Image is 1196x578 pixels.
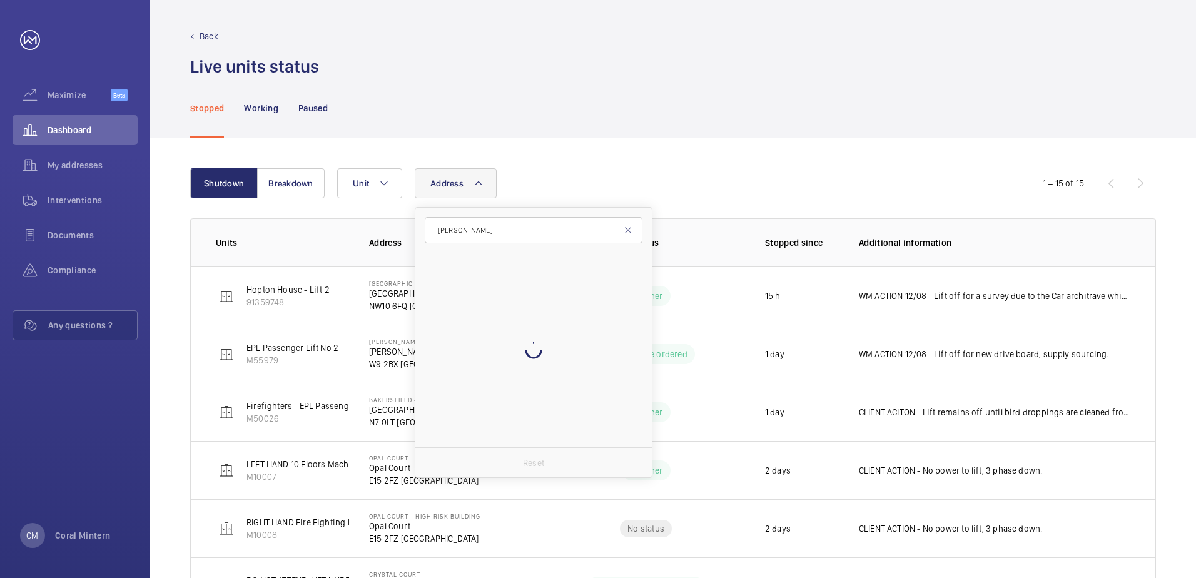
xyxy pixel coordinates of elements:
p: CLIENT ACTION - No power to lift, 3 phase down. [859,464,1043,477]
p: N7 0LT [GEOGRAPHIC_DATA] [369,416,484,428]
span: Documents [48,229,138,241]
p: [GEOGRAPHIC_DATA] [369,403,484,416]
button: Breakdown [257,168,325,198]
button: Address [415,168,497,198]
p: 91359748 [246,296,330,308]
div: 1 – 15 of 15 [1043,177,1084,190]
span: Compliance [48,264,138,276]
span: Any questions ? [48,319,137,332]
p: M10008 [246,529,471,541]
span: Unit [353,178,369,188]
p: [GEOGRAPHIC_DATA] [369,287,506,300]
p: LEFT HAND 10 Floors Machine Roomless [246,458,402,470]
h1: Live units status [190,55,319,78]
p: 15 h [765,290,781,302]
p: Stopped [190,102,224,114]
p: Coral Mintern [55,529,111,542]
p: Back [200,30,218,43]
span: Maximize [48,89,111,101]
p: No status [627,522,664,535]
p: Additional information [859,236,1130,249]
p: WM ACTION 12/08 - Lift off for new drive board, supply sourcing. [859,348,1109,360]
p: Units [216,236,349,249]
p: RIGHT HAND Fire Fighting Lift 11 Floors Machine Roomless [246,516,471,529]
p: [PERSON_NAME] House [369,338,479,345]
button: Unit [337,168,402,198]
p: M55979 [246,354,338,367]
span: Interventions [48,194,138,206]
p: W9 2BX [GEOGRAPHIC_DATA] [369,358,479,370]
img: elevator.svg [219,347,234,362]
span: Beta [111,89,128,101]
p: 1 day [765,348,784,360]
p: Reset [523,457,544,469]
img: elevator.svg [219,521,234,536]
span: Dashboard [48,124,138,136]
p: M50026 [246,412,390,425]
p: Opal Court - High Risk Building [369,512,480,520]
p: CLIENT ACITON - Lift remains off until bird droppings are cleaned from ladder/motor room. [859,406,1130,418]
p: Opal Court - High Risk Building [369,454,480,462]
p: Working [244,102,278,114]
img: elevator.svg [219,463,234,478]
p: Hopton House - Lift 2 [246,283,330,296]
p: [GEOGRAPHIC_DATA] - High Risk Building [369,280,506,287]
p: Address [369,236,547,249]
p: WM ACTION 12/08 - Lift off for a survey due to the Car architrave which has been damaged by exces... [859,290,1130,302]
p: 1 day [765,406,784,418]
p: Opal Court [369,462,480,474]
img: elevator.svg [219,405,234,420]
p: 2 days [765,522,791,535]
button: Shutdown [190,168,258,198]
p: 2 days [765,464,791,477]
p: [PERSON_NAME] House [369,345,479,358]
p: CM [26,529,38,542]
p: E15 2FZ [GEOGRAPHIC_DATA] [369,474,480,487]
p: NW10 6FQ [GEOGRAPHIC_DATA] [369,300,506,312]
p: EPL Passenger Lift No 2 [246,342,338,354]
p: Paused [298,102,328,114]
img: elevator.svg [219,288,234,303]
input: Search by address [425,217,642,243]
p: CLIENT ACTION - No power to lift, 3 phase down. [859,522,1043,535]
p: Firefighters - EPL Passenger Lift No 1 [246,400,390,412]
span: Address [430,178,464,188]
p: Crystal Court [369,570,477,578]
span: My addresses [48,159,138,171]
p: E15 2FZ [GEOGRAPHIC_DATA] [369,532,480,545]
p: Opal Court [369,520,480,532]
p: M10007 [246,470,402,483]
p: Stopped since [765,236,839,249]
p: Bakersfield - High Risk Building [369,396,484,403]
